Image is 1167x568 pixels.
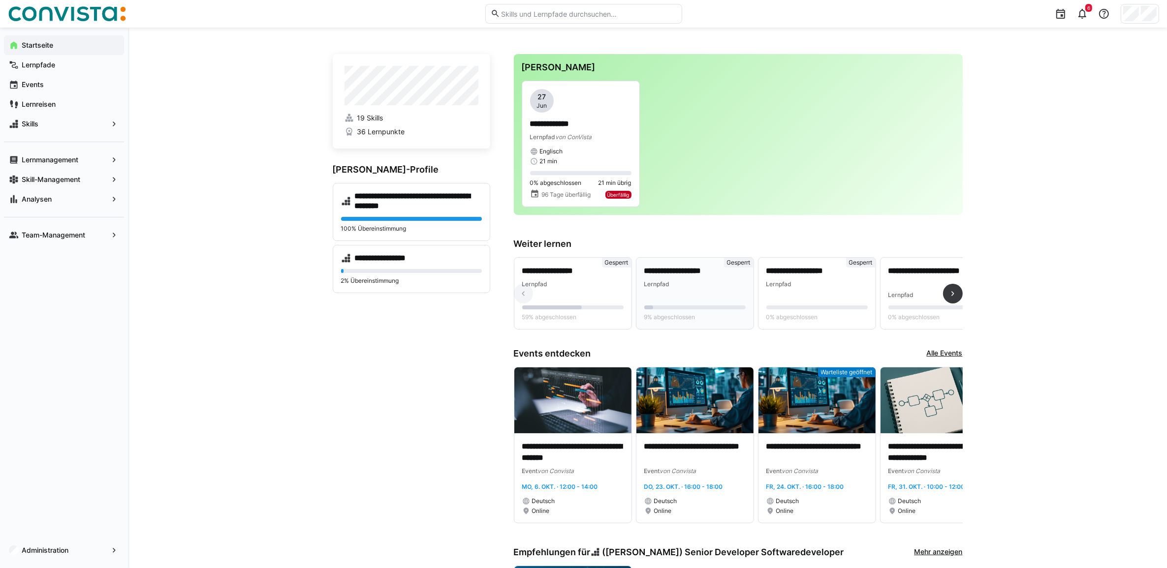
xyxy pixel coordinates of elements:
[904,467,941,475] span: von Convista
[644,280,670,288] span: Lernpfad
[927,348,963,359] a: Alle Events
[357,113,383,123] span: 19 Skills
[727,259,751,267] span: Gesperrt
[888,291,914,299] span: Lernpfad
[357,127,405,137] span: 36 Lernpunkte
[660,467,696,475] span: von Convista
[881,367,998,433] img: image
[888,313,940,321] span: 0% abgeschlossen
[541,191,591,199] span: 96 Tage überfällig
[776,507,794,515] span: Online
[522,313,577,321] span: 59% abgeschlossen
[915,547,963,558] a: Mehr anzeigen
[849,259,873,267] span: Gesperrt
[782,467,819,475] span: von Convista
[537,92,546,102] span: 27
[636,367,754,433] img: image
[333,164,490,175] h3: [PERSON_NAME]-Profile
[514,239,963,249] h3: Weiter lernen
[605,259,629,267] span: Gesperrt
[345,113,478,123] a: 19 Skills
[532,507,550,515] span: Online
[821,368,873,376] span: Warteliste geöffnet
[644,313,695,321] span: 9% abgeschlossen
[607,192,630,198] span: Überfällig
[500,9,676,18] input: Skills und Lernpfade durchsuchen…
[540,157,558,165] span: 21 min
[654,507,672,515] span: Online
[602,547,844,558] span: ([PERSON_NAME]) Senior Developer Softwaredeveloper
[522,62,955,73] h3: [PERSON_NAME]
[1087,5,1090,11] span: 6
[556,133,592,141] span: von ConVista
[532,497,555,505] span: Deutsch
[644,483,723,490] span: Do, 23. Okt. · 16:00 - 18:00
[538,467,574,475] span: von Convista
[530,179,582,187] span: 0% abgeschlossen
[341,225,482,233] p: 100% Übereinstimmung
[766,467,782,475] span: Event
[522,483,598,490] span: Mo, 6. Okt. · 12:00 - 14:00
[888,483,965,490] span: Fr, 31. Okt. · 10:00 - 12:00
[522,280,548,288] span: Lernpfad
[898,497,921,505] span: Deutsch
[766,483,844,490] span: Fr, 24. Okt. · 16:00 - 18:00
[341,277,482,285] p: 2% Übereinstimmung
[522,467,538,475] span: Event
[540,148,563,155] span: Englisch
[514,348,591,359] h3: Events entdecken
[514,547,844,558] h3: Empfehlungen für
[514,367,631,433] img: image
[758,367,876,433] img: image
[766,280,792,288] span: Lernpfad
[888,467,904,475] span: Event
[898,507,916,515] span: Online
[776,497,799,505] span: Deutsch
[766,313,818,321] span: 0% abgeschlossen
[536,102,547,110] span: Jun
[654,497,677,505] span: Deutsch
[644,467,660,475] span: Event
[530,133,556,141] span: Lernpfad
[599,179,631,187] span: 21 min übrig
